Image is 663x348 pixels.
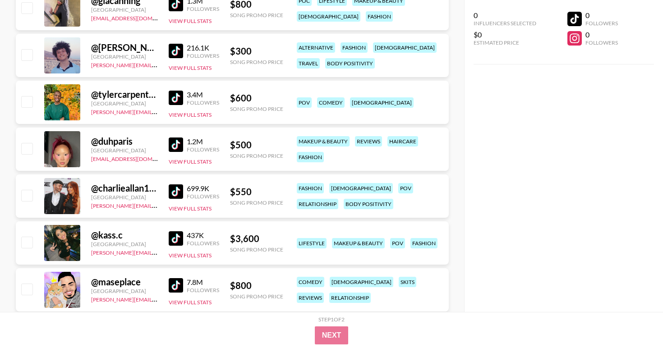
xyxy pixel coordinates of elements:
[91,247,225,256] a: [PERSON_NAME][EMAIL_ADDRESS][DOMAIN_NAME]
[187,52,219,59] div: Followers
[91,294,225,303] a: [PERSON_NAME][EMAIL_ADDRESS][DOMAIN_NAME]
[91,136,158,147] div: @ duhparis
[91,201,225,209] a: [PERSON_NAME][EMAIL_ADDRESS][DOMAIN_NAME]
[317,97,345,108] div: comedy
[187,137,219,146] div: 1.2M
[91,6,158,13] div: [GEOGRAPHIC_DATA]
[230,233,283,244] div: $ 3,600
[373,42,437,53] div: [DEMOGRAPHIC_DATA]
[91,276,158,288] div: @ maseplace
[398,183,413,193] div: pov
[474,11,536,20] div: 0
[297,199,338,209] div: relationship
[585,30,618,39] div: 0
[169,91,183,105] img: TikTok
[315,326,349,344] button: Next
[91,194,158,201] div: [GEOGRAPHIC_DATA]
[169,44,183,58] img: TikTok
[91,154,182,162] a: [EMAIL_ADDRESS][DOMAIN_NAME]
[325,58,375,69] div: body positivity
[91,183,158,194] div: @ charlieallan164
[366,11,393,22] div: fashion
[187,287,219,293] div: Followers
[390,238,405,248] div: pov
[297,293,324,303] div: reviews
[230,293,283,300] div: Song Promo Price
[341,42,368,53] div: fashion
[187,146,219,153] div: Followers
[297,136,350,147] div: makeup & beauty
[230,199,283,206] div: Song Promo Price
[230,12,283,18] div: Song Promo Price
[91,13,182,22] a: [EMAIL_ADDRESS][DOMAIN_NAME]
[187,231,219,240] div: 437K
[91,229,158,241] div: @ kass.c
[187,99,219,106] div: Followers
[297,152,324,162] div: fashion
[187,193,219,200] div: Followers
[332,238,385,248] div: makeup & beauty
[355,136,382,147] div: reviews
[474,39,536,46] div: Estimated Price
[329,183,393,193] div: [DEMOGRAPHIC_DATA]
[297,97,312,108] div: pov
[297,58,320,69] div: travel
[169,184,183,199] img: TikTok
[230,92,283,104] div: $ 600
[91,89,158,100] div: @ tylercarpenteer
[318,316,345,323] div: Step 1 of 2
[169,231,183,246] img: TikTok
[91,241,158,247] div: [GEOGRAPHIC_DATA]
[187,5,219,12] div: Followers
[91,147,158,154] div: [GEOGRAPHIC_DATA]
[297,238,327,248] div: lifestyle
[187,43,219,52] div: 216.1K
[187,184,219,193] div: 699.9K
[474,30,536,39] div: $0
[297,11,360,22] div: [DEMOGRAPHIC_DATA]
[399,277,416,287] div: skits
[187,278,219,287] div: 7.8M
[585,20,618,27] div: Followers
[169,252,212,259] button: View Full Stats
[230,152,283,159] div: Song Promo Price
[169,64,212,71] button: View Full Stats
[230,105,283,112] div: Song Promo Price
[230,280,283,291] div: $ 800
[410,238,437,248] div: fashion
[187,240,219,247] div: Followers
[350,97,414,108] div: [DEMOGRAPHIC_DATA]
[91,100,158,107] div: [GEOGRAPHIC_DATA]
[169,137,183,152] img: TikTok
[91,42,158,53] div: @ [PERSON_NAME].[PERSON_NAME]
[91,60,225,69] a: [PERSON_NAME][EMAIL_ADDRESS][DOMAIN_NAME]
[230,59,283,65] div: Song Promo Price
[585,39,618,46] div: Followers
[297,42,335,53] div: alternative
[330,277,393,287] div: [DEMOGRAPHIC_DATA]
[329,293,371,303] div: relationship
[585,11,618,20] div: 0
[474,20,536,27] div: Influencers Selected
[169,278,183,293] img: TikTok
[91,107,225,115] a: [PERSON_NAME][EMAIL_ADDRESS][DOMAIN_NAME]
[169,299,212,306] button: View Full Stats
[230,46,283,57] div: $ 300
[91,53,158,60] div: [GEOGRAPHIC_DATA]
[230,246,283,253] div: Song Promo Price
[230,186,283,197] div: $ 550
[344,199,393,209] div: body positivity
[297,277,324,287] div: comedy
[169,205,212,212] button: View Full Stats
[169,111,212,118] button: View Full Stats
[187,90,219,99] div: 3.4M
[91,288,158,294] div: [GEOGRAPHIC_DATA]
[387,136,418,147] div: haircare
[297,183,324,193] div: fashion
[169,158,212,165] button: View Full Stats
[230,139,283,151] div: $ 500
[169,18,212,24] button: View Full Stats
